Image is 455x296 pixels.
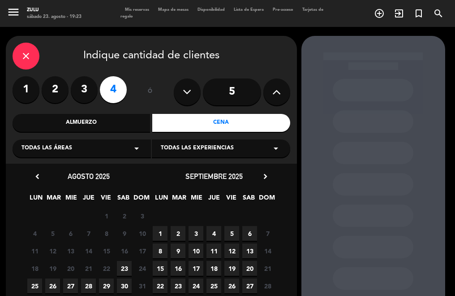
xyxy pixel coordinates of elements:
[206,192,221,207] span: JUE
[99,192,113,207] span: VIE
[270,143,281,154] i: arrow_drop_down
[21,144,72,153] span: Todas las áreas
[99,261,114,276] span: 22
[136,76,165,108] div: ó
[242,226,257,241] span: 6
[131,143,142,154] i: arrow_drop_down
[189,192,204,207] span: MIE
[135,261,150,276] span: 24
[206,279,221,293] span: 25
[117,261,132,276] span: 23
[135,226,150,241] span: 10
[153,244,167,258] span: 8
[27,244,42,258] span: 11
[117,244,132,258] span: 16
[394,8,404,19] i: exit_to_app
[7,5,20,19] i: menu
[261,172,270,181] i: chevron_right
[260,261,275,276] span: 21
[242,244,257,258] span: 13
[374,8,385,19] i: add_circle_outline
[99,279,114,293] span: 29
[224,192,239,207] span: VIE
[27,13,82,20] div: sábado 23. agosto - 19:23
[260,279,275,293] span: 28
[153,261,167,276] span: 15
[171,279,185,293] span: 23
[116,192,131,207] span: SAB
[45,226,60,241] span: 5
[27,279,42,293] span: 25
[63,226,78,241] span: 6
[413,8,424,19] i: turned_in_not
[260,226,275,241] span: 7
[81,244,96,258] span: 14
[7,5,20,22] button: menu
[13,43,290,70] div: Indique cantidad de clientes
[63,261,78,276] span: 20
[189,226,203,241] span: 3
[259,192,274,207] span: DOM
[161,144,234,153] span: Todas las experiencias
[189,279,203,293] span: 24
[206,261,221,276] span: 18
[153,279,167,293] span: 22
[117,226,132,241] span: 9
[45,261,60,276] span: 19
[242,261,257,276] span: 20
[135,209,150,223] span: 3
[193,8,229,12] span: Disponibilidad
[171,226,185,241] span: 2
[33,172,42,181] i: chevron_left
[224,261,239,276] span: 19
[224,226,239,241] span: 5
[13,76,39,103] label: 1
[154,192,169,207] span: LUN
[206,226,221,241] span: 4
[242,279,257,293] span: 27
[229,8,268,12] span: Lista de Espera
[99,209,114,223] span: 1
[241,192,256,207] span: SAB
[172,192,186,207] span: MAR
[81,279,96,293] span: 28
[117,209,132,223] span: 2
[27,226,42,241] span: 4
[120,8,154,12] span: Mis reservas
[135,244,150,258] span: 17
[154,8,193,12] span: Mapa de mesas
[71,76,98,103] label: 3
[189,244,203,258] span: 10
[81,192,96,207] span: JUE
[171,244,185,258] span: 9
[81,226,96,241] span: 7
[206,244,221,258] span: 11
[64,192,78,207] span: MIE
[152,114,290,132] div: Cena
[185,172,243,181] span: septiembre 2025
[27,261,42,276] span: 18
[63,279,78,293] span: 27
[135,279,150,293] span: 31
[99,244,114,258] span: 15
[45,279,60,293] span: 26
[117,279,132,293] span: 30
[45,244,60,258] span: 12
[63,244,78,258] span: 13
[153,226,167,241] span: 1
[260,244,275,258] span: 14
[171,261,185,276] span: 16
[433,8,444,19] i: search
[81,261,96,276] span: 21
[42,76,69,103] label: 2
[100,76,127,103] label: 4
[133,192,148,207] span: DOM
[99,226,114,241] span: 8
[224,279,239,293] span: 26
[268,8,298,12] span: Pre-acceso
[29,192,43,207] span: LUN
[27,7,82,13] div: ZULU
[21,51,31,61] i: close
[46,192,61,207] span: MAR
[68,172,110,181] span: agosto 2025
